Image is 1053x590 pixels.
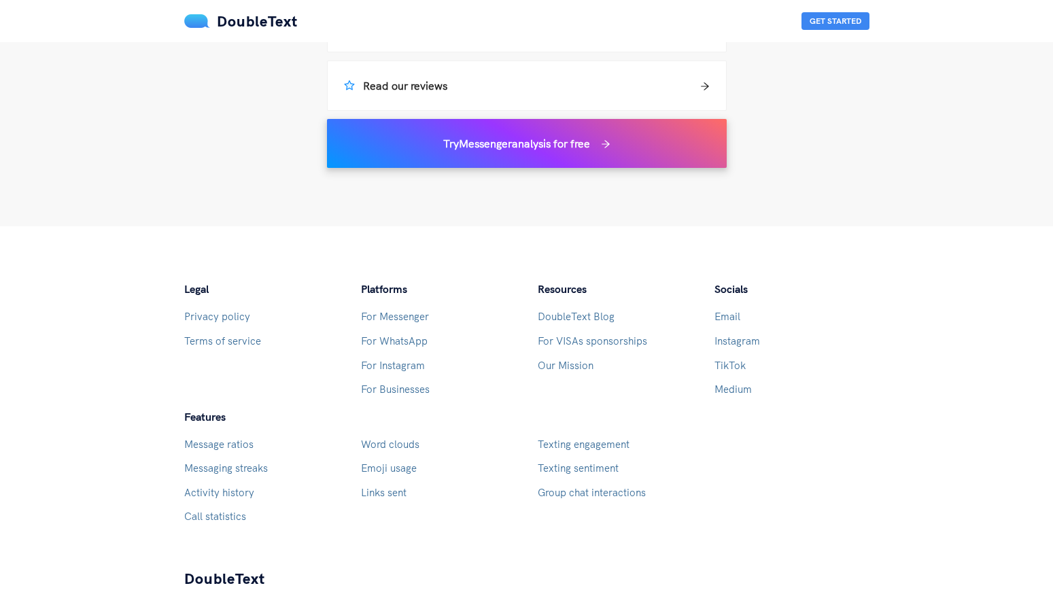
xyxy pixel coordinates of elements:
[361,310,429,323] a: For Messenger
[184,438,254,451] a: Message ratios
[327,119,727,168] a: TryMessengeranalysis for free
[184,12,298,31] a: DoubleText
[184,568,265,589] a: DoubleText
[714,334,760,347] a: Instagram
[184,334,261,347] a: Terms of service
[361,359,425,372] a: For Instagram
[538,438,629,451] a: Texting engagement
[344,77,447,94] h5: Read our reviews
[538,310,615,323] a: DoubleText Blog
[184,486,254,499] a: Activity history
[344,80,355,91] span: star
[217,12,298,31] span: DoubleText
[714,282,748,296] span: Socials
[443,135,590,152] h5: Try Messenger analysis for free
[361,383,430,396] a: For Businesses
[184,14,210,28] img: mS3x8y1f88AAAAABJRU5ErkJggg==
[361,282,407,296] span: Platforms
[361,462,417,474] a: Emoji usage
[184,462,268,474] a: Messaging streaks
[184,410,226,423] span: Features
[361,438,419,451] a: Word clouds
[184,310,250,323] a: Privacy policy
[361,486,407,499] a: Links sent
[714,359,746,372] a: TikTok
[700,82,710,91] span: arrow-right
[361,334,428,347] a: For WhatsApp
[538,334,647,347] a: For VISAs sponsorships
[538,486,646,499] a: Group chat interactions
[184,282,209,296] span: Legal
[601,139,610,149] span: arrow-right
[714,310,740,323] a: Email
[327,60,727,111] a: Read our reviews
[538,462,619,474] a: Texting sentiment
[184,510,246,523] a: Call statistics
[538,282,587,296] span: Resources
[801,12,869,30] button: Get Started
[714,383,752,396] a: Medium
[538,359,593,372] a: Our Mission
